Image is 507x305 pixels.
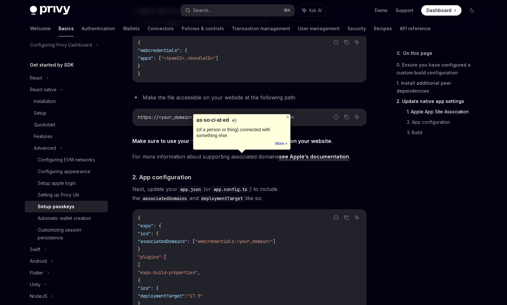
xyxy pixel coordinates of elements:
[30,246,40,253] div: Swift
[30,61,74,69] h5: Get started by SDK
[332,113,340,121] button: Report incorrect code
[232,21,290,36] a: Transaction management
[161,55,216,61] span: "<teamID>.<bundleID>"
[138,215,140,221] span: {
[198,270,200,275] span: ,
[38,156,95,164] div: Configuring EVM networks
[140,195,189,202] code: associatedDomains
[25,95,108,107] a: Installation
[138,71,140,77] span: }
[138,47,179,53] span: "webcredentials"
[396,7,413,14] a: Support
[332,213,340,222] button: Report incorrect code
[182,21,224,36] a: Policies & controls
[132,173,191,182] span: 2. App configuration
[407,117,482,127] a: 2. App configuration
[25,212,108,224] a: Automatic wallet creation
[187,238,195,244] span: : [
[132,184,367,203] span: Next, update your (or ) to include the and like so:
[403,49,432,57] span: On this page
[181,5,294,16] button: Search...⌘K
[25,189,108,201] a: Setting up Privy UIs
[123,21,140,36] a: Wallets
[273,238,276,244] span: ]
[396,96,482,107] a: 2. Update native app settings
[25,201,108,212] a: Setup passkeys
[375,7,388,14] a: Demo
[82,21,115,36] a: Authentication
[279,153,349,160] a: see Apple’s documentation
[199,195,245,202] code: deploymentTarget
[216,55,218,61] span: ]
[30,281,41,288] div: Unity
[332,38,340,46] button: Report incorrect code
[30,74,42,82] div: React
[353,38,361,46] button: Ask AI
[34,121,55,129] div: Quickstart
[138,40,140,45] span: {
[132,152,367,161] span: For more information about supporting associated domains .
[189,138,210,145] code: teamID
[25,119,108,131] a: Quickstart
[374,21,392,36] a: Recipes
[30,269,43,277] div: Flutter
[25,177,108,189] a: Setup apple login
[34,144,56,152] div: Advanced
[58,21,74,36] a: Basics
[138,277,140,283] span: {
[177,186,203,193] code: app.json
[400,21,431,36] a: API reference
[138,285,151,291] span: "ios"
[342,113,351,121] button: Copy the contents from the code block
[30,292,47,300] div: NodeJS
[138,63,140,69] span: }
[309,7,322,14] span: Ask AI
[298,21,340,36] a: User management
[30,21,51,36] a: Welcome
[298,5,326,16] button: Ask AI
[421,5,461,16] a: Dashboard
[151,231,159,236] span: : {
[25,107,108,119] a: Setup
[211,186,250,193] code: app.config.ts
[138,55,153,61] span: "apps"
[195,238,273,244] span: "webcredentials:<your_domain>"
[151,285,159,291] span: : {
[25,166,108,177] a: Configuring appearance
[342,38,351,46] button: Copy the contents from the code block
[132,93,367,102] li: Make the file accessible on your website at the following path
[25,154,108,166] a: Configuring EVM networks
[284,8,291,13] span: ⌘ K
[396,60,482,78] a: 0. Ensure you have configured a custom build configuration
[132,138,332,144] strong: Make sure to use your and in the file hosted on your website.
[407,127,482,138] a: 3. Build
[179,47,187,53] span: : {
[38,168,90,175] div: Configuring appearance
[193,6,211,14] div: Search...
[34,97,56,105] div: Installation
[342,213,351,222] button: Copy the contents from the code block
[153,223,161,229] span: : {
[138,254,161,260] span: "plugins"
[138,293,185,299] span: "deploymentTarget"
[396,78,482,96] a: 1. Install additional peer dependencies
[153,55,161,61] span: : [
[353,213,361,222] button: Ask AI
[38,191,79,199] div: Setting up Privy UIs
[34,109,46,117] div: Setup
[426,7,451,14] span: Dashboard
[161,254,164,260] span: :
[187,293,203,299] span: "17.5"
[30,86,57,94] div: React native
[148,21,174,36] a: Connectors
[38,214,91,222] div: Automatic wallet creation
[25,131,108,142] a: Features
[353,113,361,121] button: Ask AI
[34,133,52,140] div: Features
[138,231,151,236] span: "ios"
[38,226,104,242] div: Customizing session persistence
[185,293,187,299] span: :
[138,262,140,268] span: [
[138,238,187,244] span: "associatedDomains"
[25,224,108,244] a: Customizing session persistence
